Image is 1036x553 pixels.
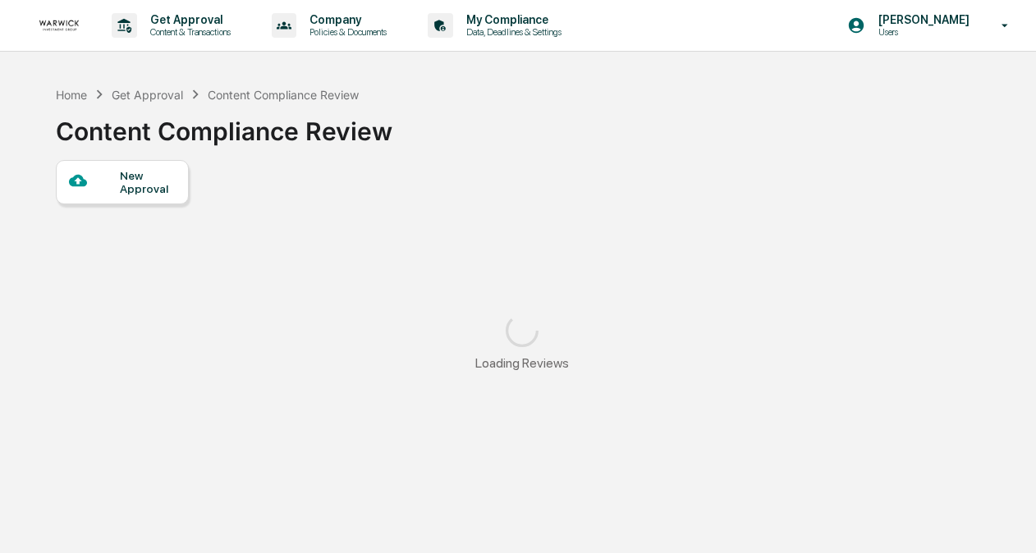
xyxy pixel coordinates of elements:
[296,13,395,26] p: Company
[296,26,395,38] p: Policies & Documents
[137,13,239,26] p: Get Approval
[120,169,175,195] div: New Approval
[56,103,392,146] div: Content Compliance Review
[112,88,183,102] div: Get Approval
[453,26,570,38] p: Data, Deadlines & Settings
[453,13,570,26] p: My Compliance
[39,15,79,35] img: logo
[137,26,239,38] p: Content & Transactions
[865,13,978,26] p: [PERSON_NAME]
[56,88,87,102] div: Home
[475,355,569,371] div: Loading Reviews
[865,26,978,38] p: Users
[208,88,359,102] div: Content Compliance Review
